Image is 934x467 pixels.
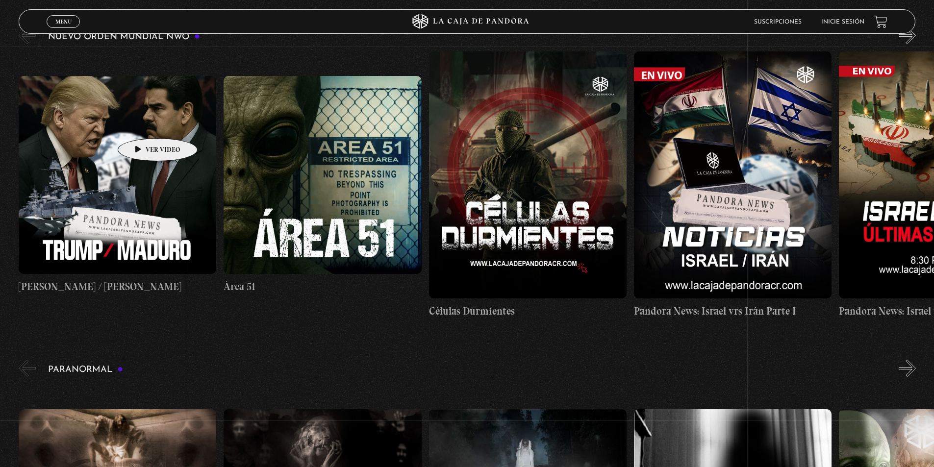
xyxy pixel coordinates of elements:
[224,51,421,319] a: Área 51
[19,27,36,44] button: Previous
[874,15,887,28] a: View your shopping cart
[634,303,832,319] h4: Pandora News: Israel vrs Irán Parte I
[19,360,36,377] button: Previous
[899,27,916,44] button: Next
[19,51,216,319] a: [PERSON_NAME] / [PERSON_NAME]
[55,19,72,25] span: Menu
[52,27,75,34] span: Cerrar
[48,32,200,42] h3: Nuevo Orden Mundial NWO
[19,279,216,295] h4: [PERSON_NAME] / [PERSON_NAME]
[821,19,864,25] a: Inicie sesión
[48,365,123,374] h3: Paranormal
[429,51,627,319] a: Células Durmientes
[754,19,802,25] a: Suscripciones
[224,279,421,295] h4: Área 51
[634,51,832,319] a: Pandora News: Israel vrs Irán Parte I
[429,303,627,319] h4: Células Durmientes
[899,360,916,377] button: Next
